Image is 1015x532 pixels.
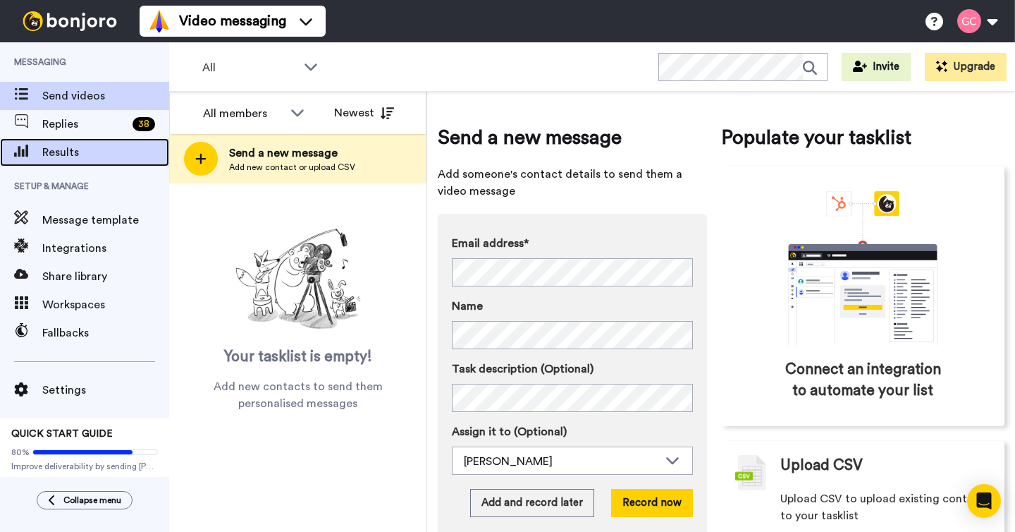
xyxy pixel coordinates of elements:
[203,105,283,122] div: All members
[42,212,169,229] span: Message template
[925,53,1007,81] button: Upgrade
[470,489,594,517] button: Add and record later
[133,117,155,131] div: 38
[324,99,405,127] button: Newest
[757,191,968,345] div: animation
[42,144,169,161] span: Results
[224,346,372,368] span: Your tasklist is empty!
[228,223,369,336] img: ready-set-action.png
[229,162,355,173] span: Add new contact or upload CSV
[967,484,1001,518] div: Open Intercom Messenger
[781,359,945,401] span: Connect an integration to automate your list
[202,59,297,76] span: All
[438,123,707,152] span: Send a new message
[42,296,169,313] span: Workspaces
[464,453,658,470] div: [PERSON_NAME]
[37,491,133,509] button: Collapse menu
[842,53,911,81] button: Invite
[148,10,171,32] img: vm-color.svg
[42,116,127,133] span: Replies
[452,298,483,315] span: Name
[438,166,707,200] span: Add someone's contact details to send them a video message
[42,268,169,285] span: Share library
[179,11,286,31] span: Video messaging
[42,382,169,399] span: Settings
[11,429,113,439] span: QUICK START GUIDE
[452,361,693,377] label: Task description (Optional)
[190,378,405,412] span: Add new contacts to send them personalised messages
[42,325,169,341] span: Fallbacks
[611,489,693,517] button: Record now
[721,123,1004,152] span: Populate your tasklist
[452,235,693,252] label: Email address*
[780,490,990,524] span: Upload CSV to upload existing contacts to your tasklist
[42,240,169,257] span: Integrations
[452,423,693,440] label: Assign it to (Optional)
[11,461,158,472] span: Improve deliverability by sending [PERSON_NAME]’s from your own email
[735,455,766,490] img: csv-grey.png
[780,455,863,476] span: Upload CSV
[42,87,169,104] span: Send videos
[11,447,30,458] span: 80%
[17,11,123,31] img: bj-logo-header-white.svg
[229,145,355,162] span: Send a new message
[63,495,121,506] span: Collapse menu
